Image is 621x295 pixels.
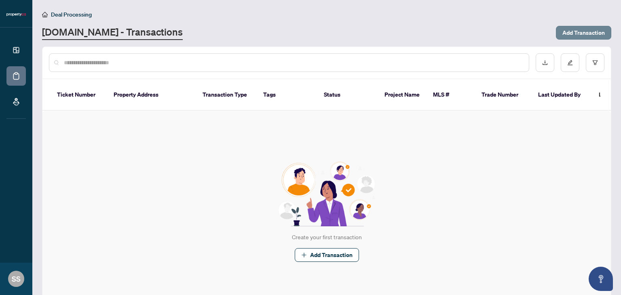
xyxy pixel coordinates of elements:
[292,233,362,242] div: Create your first transaction
[592,60,598,65] span: filter
[107,79,196,111] th: Property Address
[317,79,378,111] th: Status
[310,249,353,261] span: Add Transaction
[532,79,592,111] th: Last Updated By
[12,273,21,284] span: SS
[42,25,183,40] a: [DOMAIN_NAME] - Transactions
[301,252,307,258] span: plus
[567,60,573,65] span: edit
[51,79,107,111] th: Ticket Number
[562,26,605,39] span: Add Transaction
[196,79,257,111] th: Transaction Type
[295,248,359,262] button: Add Transaction
[42,12,48,17] span: home
[475,79,532,111] th: Trade Number
[536,53,554,72] button: download
[378,79,427,111] th: Project Name
[427,79,475,111] th: MLS #
[257,79,317,111] th: Tags
[589,267,613,291] button: Open asap
[542,60,548,65] span: download
[275,162,379,226] img: Null State Icon
[51,11,92,18] span: Deal Processing
[586,53,604,72] button: filter
[6,12,26,17] img: logo
[556,26,611,40] button: Add Transaction
[561,53,579,72] button: edit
